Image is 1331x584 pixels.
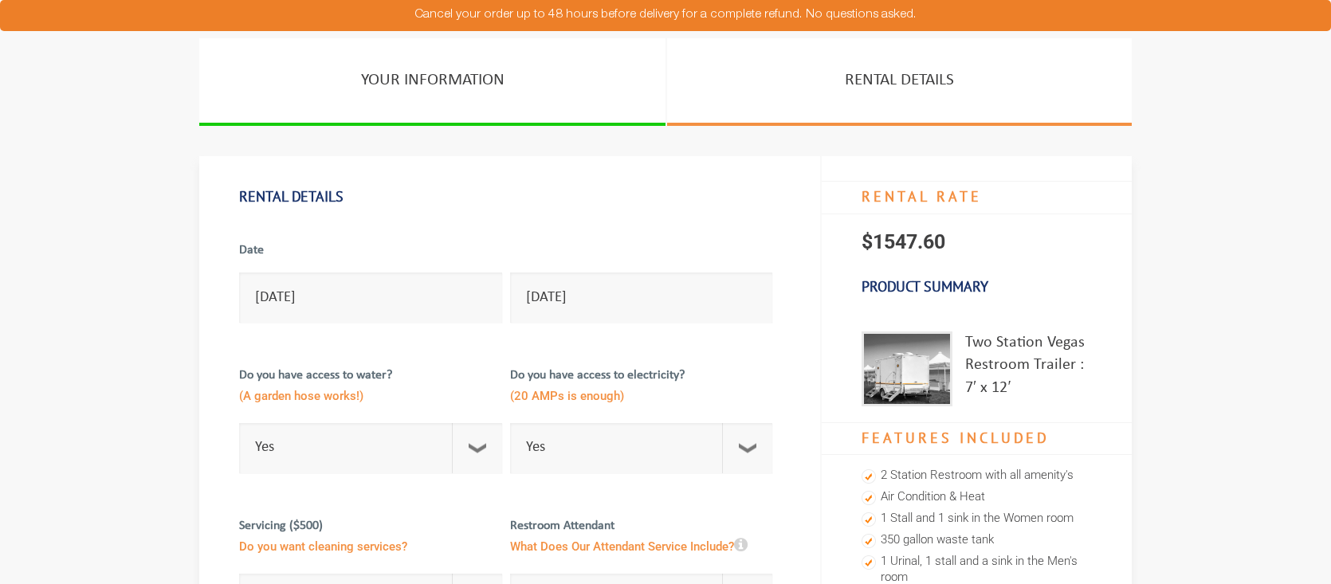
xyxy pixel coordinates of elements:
label: Do you have access to water? [239,366,502,419]
li: 2 Station Restroom with all amenity's [862,465,1092,487]
span: Do you want cleaning services? [239,535,502,562]
label: Date [239,241,502,268]
div: Two Station Vegas Restroom Trailer : 7′ x 12′ [965,331,1092,406]
li: Air Condition & Heat [862,487,1092,508]
span: (A garden hose works!) [239,385,502,411]
label: Restroom Attendant [510,517,773,570]
a: RENTAL DETAILS [667,38,1132,126]
label: Do you have access to electricity? [510,366,773,419]
li: 1 Stall and 1 sink in the Women room [862,508,1092,530]
span: What Does Our Attendant Service Include? [510,535,773,562]
a: YOUR INFORMATION [199,38,665,126]
h4: RENTAL RATE [822,181,1132,214]
h4: Features Included [822,422,1132,456]
li: 350 gallon waste tank [862,530,1092,551]
label: Servicing ($500) [239,517,502,570]
h3: Product Summary [822,270,1132,304]
h1: Rental Details [239,180,780,214]
p: $1547.60 [822,214,1132,270]
span: (20 AMPs is enough) [510,385,773,411]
